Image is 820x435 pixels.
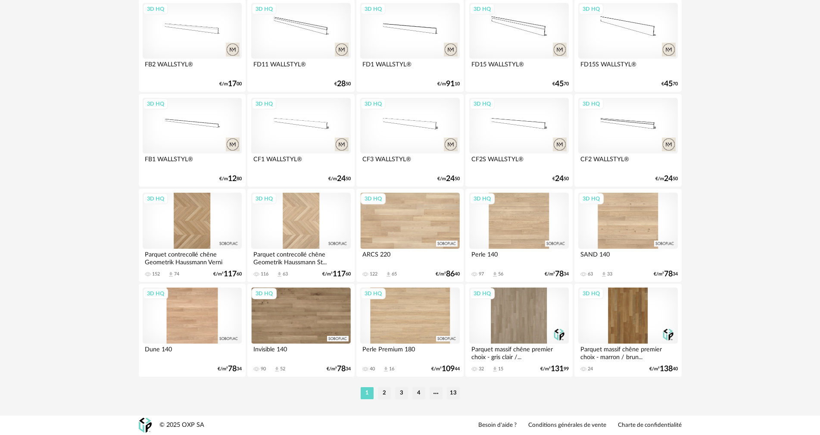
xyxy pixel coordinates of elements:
[360,344,459,361] div: Perle Premium 180
[470,3,495,15] div: 3D HQ
[283,271,288,277] div: 63
[276,271,283,278] span: Download icon
[337,176,346,182] span: 24
[218,366,242,372] div: €/m² 34
[143,249,242,266] div: Parquet contrecollé chêne Geometrik Haussmann Verni
[356,284,463,377] a: 3D HQ Perle Premium 180 40 Download icon 16 €/m²10944
[446,81,455,87] span: 91
[139,418,152,433] img: OXP
[469,249,568,266] div: Perle 140
[607,271,612,277] div: 33
[143,344,242,361] div: Dune 140
[251,153,350,171] div: CF1 WALLSTYL®
[274,366,280,372] span: Download icon
[356,94,463,187] a: 3D HQ CF3 WALLSTYL® €/m2450
[465,94,572,187] a: 3D HQ CF2S WALLSTYL® €2450
[252,98,277,110] div: 3D HQ
[437,81,460,87] div: €/m 10
[228,366,237,372] span: 78
[578,344,677,361] div: Parquet massif chêne premier choix - marron / brun...
[228,81,237,87] span: 17
[219,81,242,87] div: €/m 00
[655,176,678,182] div: €/m 50
[251,59,350,76] div: FD11 WALLSTYL®
[578,249,677,266] div: SAND 140
[385,271,392,278] span: Download icon
[574,284,681,377] a: 3D HQ Parquet massif chêne premier choix - marron / brun... 24 €/m²13840
[261,271,268,277] div: 116
[395,387,408,399] li: 3
[168,271,174,278] span: Download icon
[143,153,242,171] div: FB1 WALLSTYL®
[143,288,168,299] div: 3D HQ
[361,387,374,399] li: 1
[139,189,246,282] a: 3D HQ Parquet contrecollé chêne Geometrik Haussmann Verni 152 Download icon 74 €/m²11760
[361,193,386,204] div: 3D HQ
[469,344,568,361] div: Parquet massif chêne premier choix - gris clair /...
[252,193,277,204] div: 3D HQ
[431,366,460,372] div: €/m² 44
[447,387,460,399] li: 13
[361,3,386,15] div: 3D HQ
[213,271,242,277] div: €/m² 60
[588,271,593,277] div: 63
[479,366,484,372] div: 32
[159,421,204,429] div: © 2025 OXP SA
[618,422,682,429] a: Charte de confidentialité
[322,271,351,277] div: €/m² 60
[436,271,460,277] div: €/m² 40
[479,271,484,277] div: 97
[465,284,572,377] a: 3D HQ Parquet massif chêne premier choix - gris clair /... 32 Download icon 15 €/m²13199
[252,3,277,15] div: 3D HQ
[664,176,673,182] span: 24
[442,366,455,372] span: 109
[498,366,503,372] div: 15
[470,193,495,204] div: 3D HQ
[247,284,354,377] a: 3D HQ Invisible 140 90 Download icon 52 €/m²7834
[280,366,285,372] div: 52
[578,59,677,76] div: FD15S WALLSTYL®
[334,81,351,87] div: € 50
[540,366,569,372] div: €/m² 99
[356,189,463,282] a: 3D HQ ARCS 220 122 Download icon 65 €/m²8640
[579,193,604,204] div: 3D HQ
[465,189,572,282] a: 3D HQ Perle 140 97 Download icon 56 €/m²7834
[337,366,346,372] span: 78
[251,249,350,266] div: Parquet contrecollé chêne Geometrik Haussmann St...
[661,81,678,87] div: € 70
[660,366,673,372] span: 138
[143,193,168,204] div: 3D HQ
[337,81,346,87] span: 28
[139,94,246,187] a: 3D HQ FB1 WALLSTYL® €/m1280
[247,189,354,282] a: 3D HQ Parquet contrecollé chêne Geometrik Haussmann St... 116 Download icon 63 €/m²11760
[578,153,677,171] div: CF2 WALLSTYL®
[361,288,386,299] div: 3D HQ
[370,271,377,277] div: 122
[574,94,681,187] a: 3D HQ CF2 WALLSTYL® €/m2450
[552,176,569,182] div: € 50
[143,98,168,110] div: 3D HQ
[361,98,386,110] div: 3D HQ
[552,81,569,87] div: € 70
[360,249,459,266] div: ARCS 220
[664,271,673,277] span: 78
[139,284,246,377] a: 3D HQ Dune 140 €/m²7834
[551,366,564,372] span: 131
[412,387,425,399] li: 4
[601,271,607,278] span: Download icon
[469,59,568,76] div: FD15 WALLSTYL®
[574,189,681,282] a: 3D HQ SAND 140 63 Download icon 33 €/m²7834
[469,153,568,171] div: CF2S WALLSTYL®
[370,366,375,372] div: 40
[492,366,498,372] span: Download icon
[446,176,455,182] span: 24
[174,271,179,277] div: 74
[446,271,455,277] span: 86
[378,387,391,399] li: 2
[579,98,604,110] div: 3D HQ
[470,288,495,299] div: 3D HQ
[247,94,354,187] a: 3D HQ CF1 WALLSTYL® €/m2450
[545,271,569,277] div: €/m² 34
[654,271,678,277] div: €/m² 34
[498,271,503,277] div: 56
